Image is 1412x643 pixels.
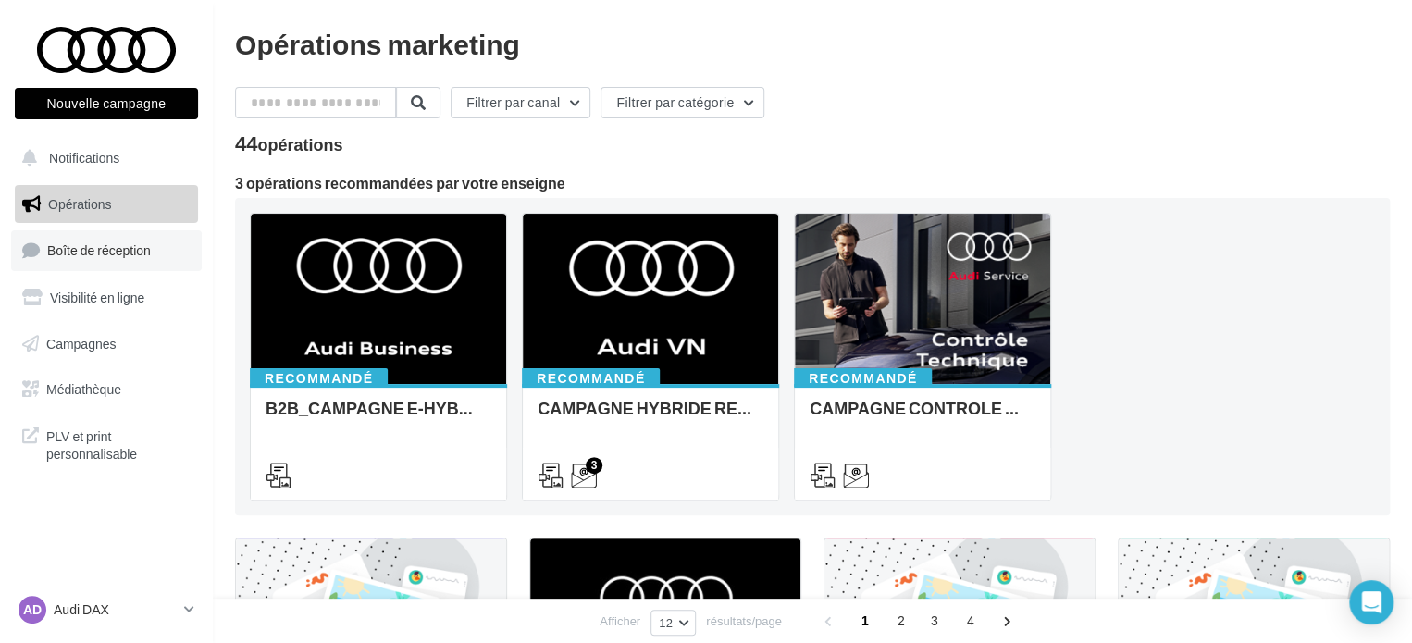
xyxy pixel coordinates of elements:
[46,381,121,397] span: Médiathèque
[810,399,1035,436] div: CAMPAGNE CONTROLE TECHNIQUE 25€ OCTOBRE
[794,368,932,389] div: Recommandé
[48,196,111,212] span: Opérations
[235,133,343,154] div: 44
[15,592,198,627] a: AD Audi DAX
[11,230,202,270] a: Boîte de réception
[47,242,151,258] span: Boîte de réception
[15,88,198,119] button: Nouvelle campagne
[706,612,782,630] span: résultats/page
[11,185,202,224] a: Opérations
[650,610,696,636] button: 12
[46,335,117,351] span: Campagnes
[50,290,144,305] span: Visibilité en ligne
[451,87,590,118] button: Filtrer par canal
[46,424,191,464] span: PLV et print personnalisable
[920,606,949,636] span: 3
[49,150,119,166] span: Notifications
[659,615,673,630] span: 12
[257,136,342,153] div: opérations
[850,606,880,636] span: 1
[11,416,202,471] a: PLV et print personnalisable
[266,399,491,436] div: B2B_CAMPAGNE E-HYBRID OCTOBRE
[11,139,194,178] button: Notifications
[54,600,177,619] p: Audi DAX
[235,30,1390,57] div: Opérations marketing
[522,368,660,389] div: Recommandé
[601,87,764,118] button: Filtrer par catégorie
[886,606,916,636] span: 2
[11,325,202,364] a: Campagnes
[11,370,202,409] a: Médiathèque
[600,612,640,630] span: Afficher
[538,399,763,436] div: CAMPAGNE HYBRIDE RECHARGEABLE
[250,368,388,389] div: Recommandé
[1349,580,1393,624] div: Open Intercom Messenger
[586,457,602,474] div: 3
[23,600,42,619] span: AD
[11,278,202,317] a: Visibilité en ligne
[956,606,985,636] span: 4
[235,176,1390,191] div: 3 opérations recommandées par votre enseigne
